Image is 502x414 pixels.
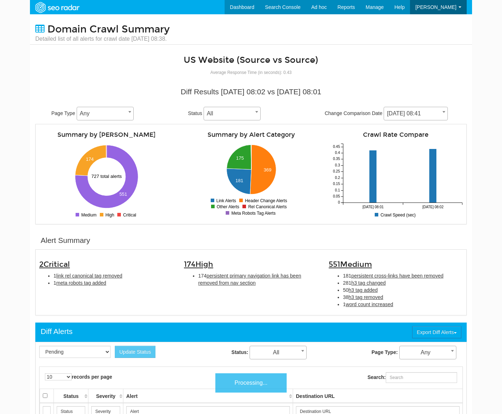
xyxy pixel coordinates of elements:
span: Ad hoc [311,4,327,10]
span: Help [394,4,405,10]
li: 1 [343,301,463,308]
small: Average Response Time (in seconds): 0.43 [210,70,292,75]
input: Search: [386,372,457,383]
span: 551 [329,260,372,269]
h4: Summary by Alert Category [184,131,318,138]
span: All [250,348,306,358]
img: SEORadar [32,1,82,14]
span: 2 [39,260,70,269]
span: persistent cross-links have been removed [351,273,443,279]
span: word count increased [346,301,393,307]
span: Medium [340,260,372,269]
span: Any [77,109,133,119]
tspan: 0.35 [333,157,340,161]
span: Manage [366,4,384,10]
th: Severity [88,389,123,403]
tspan: 0.25 [333,170,340,174]
li: 1 [53,279,173,286]
span: Any [399,346,456,359]
tspan: 0.4 [335,151,340,155]
span: h3 tag changed [351,280,386,286]
tspan: 0 [338,201,340,205]
tspan: 0.05 [333,195,340,199]
li: 1 [53,272,173,279]
th: Alert [123,389,293,403]
small: Detailed list of all alerts for crawl date [DATE] 08:38. [35,35,170,43]
div: Processing... [215,373,287,393]
label: Search: [368,372,457,383]
span: 08/20/2025 08:41 [384,109,447,119]
text: 727 total alerts [91,174,122,179]
th: Destination URL [293,389,462,403]
tspan: 0.15 [333,182,340,186]
span: Search Console [265,4,301,10]
span: 08/20/2025 08:41 [384,107,448,120]
div: Alert Summary [41,235,90,246]
span: Domain Crawl Summary [47,23,170,35]
tspan: [DATE] 08:02 [422,205,444,209]
li: 50 [343,286,463,294]
span: All [250,346,307,359]
label: records per page [45,373,112,380]
h4: Summary by [PERSON_NAME] [39,131,173,138]
li: 38 [343,294,463,301]
span: All [204,107,261,120]
span: High [195,260,213,269]
tspan: 0.45 [333,145,340,149]
select: records per page [45,373,72,380]
span: h3 tag added [349,287,378,293]
a: US Website (Source vs Source) [184,55,318,65]
tspan: 0.1 [335,189,340,193]
strong: Page Type: [372,349,398,355]
span: persistent primary navigation link has been removed from nav section [198,273,301,286]
tspan: [DATE] 08:01 [363,205,384,209]
span: h3 tag removed [349,294,383,300]
li: 174 [198,272,318,286]
span: 174 [184,260,213,269]
li: 181 [343,272,463,279]
span: All [204,109,260,119]
div: Diff Alerts [41,326,72,337]
span: [PERSON_NAME] [415,4,456,10]
span: link rel canonical tag removed [56,273,122,279]
h4: Crawl Rate Compare [329,131,463,138]
span: Status [188,110,202,116]
tspan: 0.3 [335,164,340,168]
th: Status [54,389,88,403]
li: 281 [343,279,463,286]
span: Page Type [51,110,75,116]
div: Diff Results [DATE] 08:02 vs [DATE] 08:01 [41,86,461,97]
button: Export Diff Alerts [412,326,461,338]
span: meta robots tag added [56,280,106,286]
span: Any [400,348,456,358]
span: Change Comparison Date [325,110,383,116]
span: Any [77,107,134,120]
span: Reports [338,4,355,10]
button: Update Status [115,346,156,358]
strong: Status: [231,349,248,355]
span: Critical [43,260,70,269]
tspan: 0.2 [335,176,340,180]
